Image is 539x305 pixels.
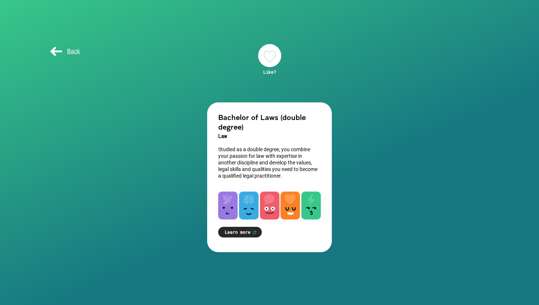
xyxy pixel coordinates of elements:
a: Learn more [218,227,262,237]
img: Learn more [252,230,257,235]
span: Back [49,48,80,55]
h2: Bachelor of Laws (double degree) [218,112,321,131]
p: Studied as a double degree, you combine your passion for law with expertise in another discipline... [218,146,321,179]
div: Like? [258,69,281,75]
h3: Law [218,131,321,141]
